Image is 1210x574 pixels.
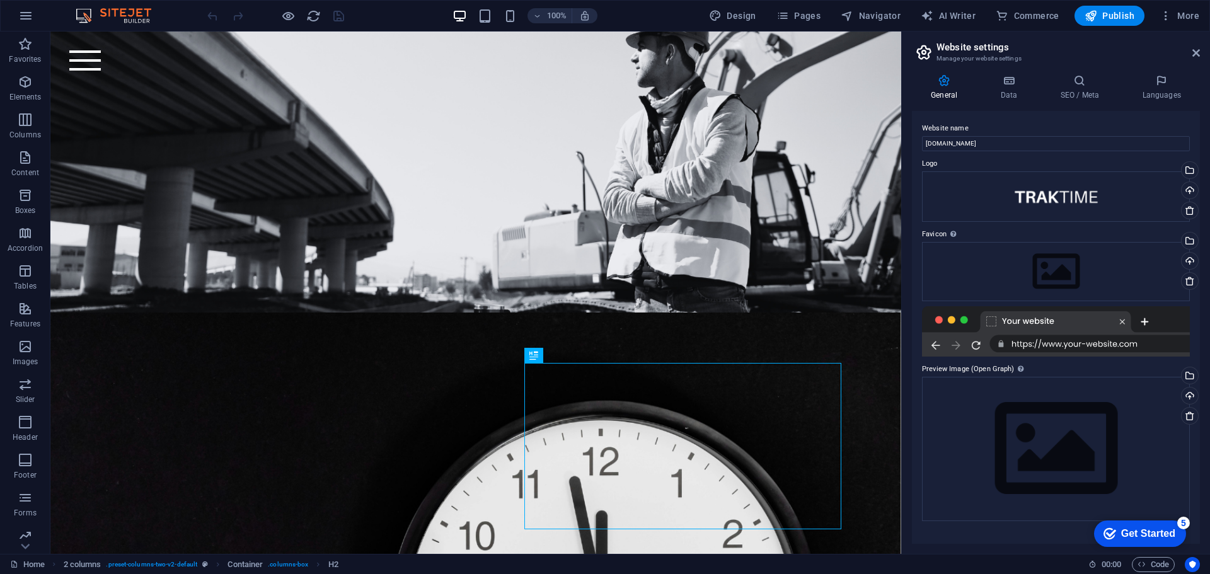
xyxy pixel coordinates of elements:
[16,394,35,405] p: Slider
[14,281,37,291] p: Tables
[704,6,761,26] div: Design (Ctrl+Alt+Y)
[1155,6,1204,26] button: More
[546,8,567,23] h6: 100%
[1185,557,1200,572] button: Usercentrics
[37,14,91,25] div: Get Started
[14,508,37,518] p: Forms
[912,74,981,101] h4: General
[1102,557,1121,572] span: 00 00
[72,8,167,23] img: Editor Logo
[13,357,38,367] p: Images
[776,9,821,22] span: Pages
[9,54,41,64] p: Favorites
[996,9,1059,22] span: Commerce
[202,561,208,568] i: This element is a customizable preset
[10,319,40,329] p: Features
[93,3,106,15] div: 5
[922,121,1190,136] label: Website name
[936,53,1175,64] h3: Manage your website settings
[922,362,1190,377] label: Preview Image (Open Graph)
[841,9,901,22] span: Navigator
[10,557,45,572] a: Click to cancel selection. Double-click to open Pages
[15,205,36,215] p: Boxes
[916,6,981,26] button: AI Writer
[9,92,42,102] p: Elements
[922,136,1190,151] input: Name...
[704,6,761,26] button: Design
[9,130,41,140] p: Columns
[1075,6,1144,26] button: Publish
[1138,557,1169,572] span: Code
[1041,74,1123,101] h4: SEO / Meta
[8,243,43,253] p: Accordion
[922,377,1190,521] div: Select files from the file manager, stock photos, or upload file(s)
[228,557,263,572] span: Click to select. Double-click to edit
[527,8,572,23] button: 100%
[709,9,756,22] span: Design
[922,242,1190,301] div: Select files from the file manager, stock photos, or upload file(s)
[64,557,101,572] span: Click to select. Double-click to edit
[1088,557,1122,572] h6: Session time
[991,6,1064,26] button: Commerce
[981,74,1041,101] h4: Data
[922,227,1190,242] label: Favicon
[268,557,308,572] span: . columns-box
[1110,560,1112,569] span: :
[922,171,1190,222] div: TRAKTIME-W-k76oWv1gcKMu5odgyYF9GQ.png
[922,156,1190,171] label: Logo
[1085,9,1134,22] span: Publish
[106,557,197,572] span: . preset-columns-two-v2-default
[64,557,338,572] nav: breadcrumb
[1132,557,1175,572] button: Code
[579,10,591,21] i: On resize automatically adjust zoom level to fit chosen device.
[836,6,906,26] button: Navigator
[771,6,826,26] button: Pages
[306,8,321,23] button: reload
[11,168,39,178] p: Content
[14,470,37,480] p: Footer
[921,9,976,22] span: AI Writer
[936,42,1200,53] h2: Website settings
[1160,9,1199,22] span: More
[328,557,338,572] span: Click to select. Double-click to edit
[280,8,296,23] button: Click here to leave preview mode and continue editing
[1123,74,1200,101] h4: Languages
[13,432,38,442] p: Header
[306,9,321,23] i: Reload page
[10,6,102,33] div: Get Started 5 items remaining, 0% complete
